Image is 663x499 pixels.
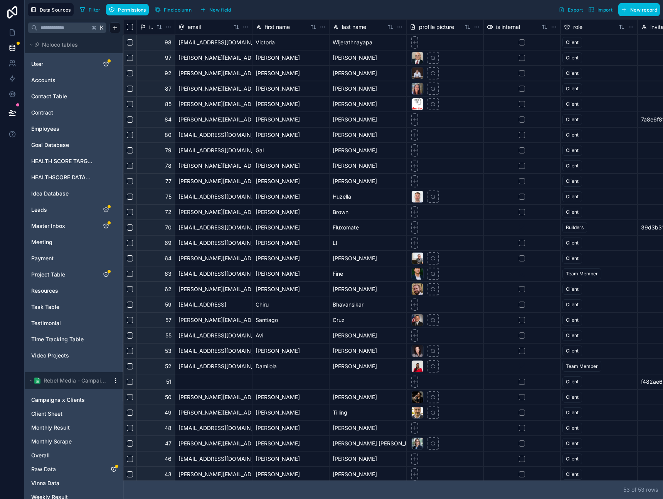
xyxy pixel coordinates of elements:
a: Accounts [31,76,94,84]
a: Testimonial [31,319,94,327]
a: Contact Table [31,93,94,100]
span: Resources [31,287,58,295]
div: Master Inbox [28,220,120,232]
span: row s [646,486,658,493]
button: Select row [127,440,133,447]
button: Google Sheets logoRebel Media - Campaign Analytics [28,375,109,386]
button: Select row [127,456,133,462]
button: Select row [127,394,133,400]
div: Contact Table [28,90,120,103]
span: Permissions [118,7,146,13]
button: Select row [127,101,133,107]
div: 46 [136,451,175,467]
button: Select row [127,132,133,138]
button: Select row [127,163,133,169]
button: Select row [127,116,133,123]
div: Campaigns x Clients [28,394,120,406]
a: Goal Database [31,141,94,149]
div: [EMAIL_ADDRESS][DOMAIN_NAME] [175,235,252,251]
div: [PERSON_NAME] [329,343,406,359]
a: User [31,60,94,68]
div: Client [566,101,579,108]
div: Client [566,116,579,123]
div: [PERSON_NAME] [252,282,329,297]
span: Monthly Scrape [31,438,72,445]
a: Monthly Scrape [31,438,101,445]
div: Client [566,85,579,92]
div: Monthly Scrape [28,435,120,448]
a: Contract [31,109,94,116]
div: LI [329,235,406,251]
a: Meeting [31,238,94,246]
div: 52 [136,359,175,374]
button: Select row [127,39,133,46]
span: Raw Data [31,465,56,473]
div: Overall [28,449,120,462]
div: 63 [136,266,175,282]
div: [PERSON_NAME] [329,174,406,189]
div: Client [566,39,579,46]
div: [PERSON_NAME] [252,436,329,451]
div: Client [566,425,579,432]
button: Select row [127,209,133,215]
a: Permissions [106,4,151,15]
button: Select row [127,363,133,369]
a: Idea Database [31,190,94,197]
button: Select row [127,348,133,354]
div: Client [566,255,579,262]
span: Find column [164,7,192,13]
div: 64 [136,251,175,266]
div: Wijerathnayapa [329,35,406,50]
div: Goal Database [28,139,120,151]
div: [PERSON_NAME] [329,328,406,343]
span: Idea Database [31,190,69,197]
div: [EMAIL_ADDRESS][DOMAIN_NAME] [175,328,252,343]
div: Client [566,301,579,308]
span: Filter [89,7,101,13]
button: Select all [127,24,133,30]
div: [EMAIL_ADDRESS][DOMAIN_NAME] [175,143,252,158]
div: Client [566,193,579,200]
div: [PERSON_NAME] [252,343,329,359]
div: Client [566,317,579,324]
div: Victoria [252,35,329,50]
div: [PERSON_NAME] [252,112,329,127]
div: [PERSON_NAME] [252,405,329,420]
a: Leads [31,206,94,214]
a: HEALTH SCORE TARGET [31,157,94,165]
div: Damilola [252,359,329,374]
a: Time Tracking Table [31,335,94,343]
div: Santiago [252,312,329,328]
div: 87 [136,81,175,96]
div: Client [566,347,579,354]
button: New field [197,4,234,15]
div: Client [566,209,579,216]
span: Client Sheet [31,410,62,418]
div: [PERSON_NAME] [329,143,406,158]
span: Contact Table [31,93,67,100]
div: Client [566,131,579,138]
div: Chiru [252,297,329,312]
div: [PERSON_NAME][EMAIL_ADDRESS][DOMAIN_NAME] [175,112,252,127]
div: Monthly Result [28,421,120,434]
div: [PERSON_NAME] [252,220,329,235]
a: Master Inbox [31,222,94,230]
div: [PERSON_NAME][EMAIL_ADDRESS][DOMAIN_NAME] [175,282,252,297]
div: Fluxomate [329,220,406,235]
a: Overall [31,452,101,459]
div: [PERSON_NAME] [329,420,406,436]
div: Client [566,162,579,169]
div: 48 [136,420,175,436]
a: HEALTHSCORE DATABASE [31,174,94,181]
button: Select row [127,302,133,308]
button: Select row [127,286,133,292]
span: Contract [31,109,53,116]
div: 49 [136,405,175,420]
button: Data Sources [28,3,74,16]
div: 55 [136,328,175,343]
div: 79 [136,143,175,158]
div: [PERSON_NAME] [252,235,329,251]
span: Noloco tables [42,41,78,49]
span: Import [597,7,613,13]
